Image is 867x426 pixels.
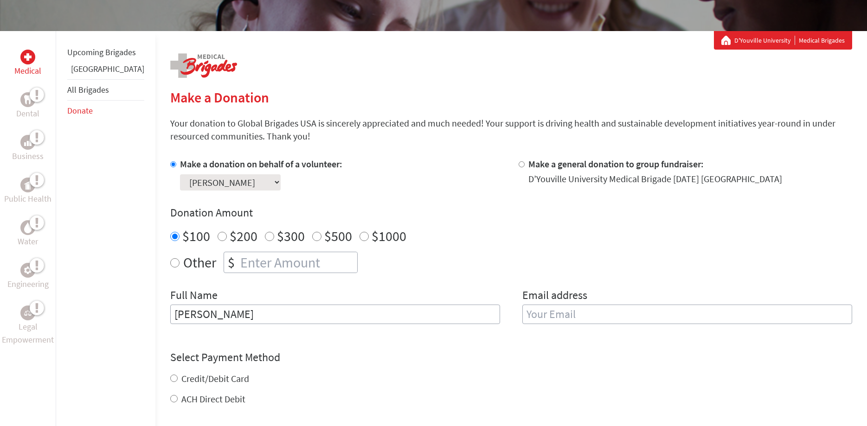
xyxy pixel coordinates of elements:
img: Public Health [24,180,32,190]
img: Legal Empowerment [24,310,32,316]
p: Engineering [7,278,49,291]
img: Medical [24,53,32,61]
a: Upcoming Brigades [67,47,136,57]
a: EngineeringEngineering [7,263,49,291]
a: D'Youville University [734,36,795,45]
a: Public HealthPublic Health [4,178,51,205]
div: D’Youville University Medical Brigade [DATE] [GEOGRAPHIC_DATA] [528,172,782,185]
label: Other [183,252,216,273]
label: Email address [522,288,587,305]
label: $100 [182,227,210,245]
label: ACH Direct Debit [181,393,245,405]
label: Full Name [170,288,218,305]
img: Water [24,222,32,233]
a: MedicalMedical [14,50,41,77]
p: Business [12,150,44,163]
div: Public Health [20,178,35,192]
img: Engineering [24,267,32,274]
a: WaterWater [18,220,38,248]
a: BusinessBusiness [12,135,44,163]
a: [GEOGRAPHIC_DATA] [71,64,144,74]
div: $ [224,252,238,273]
p: Public Health [4,192,51,205]
input: Your Email [522,305,852,324]
div: Dental [20,92,35,107]
h2: Make a Donation [170,89,852,106]
div: Medical Brigades [721,36,845,45]
p: Legal Empowerment [2,320,54,346]
li: Belize [67,63,144,79]
li: Donate [67,101,144,121]
img: Dental [24,95,32,104]
img: Business [24,139,32,146]
a: All Brigades [67,84,109,95]
label: $200 [230,227,257,245]
div: Engineering [20,263,35,278]
h4: Select Payment Method [170,350,852,365]
h4: Donation Amount [170,205,852,220]
label: $1000 [372,227,406,245]
label: Make a general donation to group fundraiser: [528,158,704,170]
div: Medical [20,50,35,64]
li: All Brigades [67,79,144,101]
p: Water [18,235,38,248]
label: Make a donation on behalf of a volunteer: [180,158,342,170]
div: Business [20,135,35,150]
div: Legal Empowerment [20,305,35,320]
img: logo-medical.png [170,53,237,78]
label: $500 [324,227,352,245]
li: Upcoming Brigades [67,42,144,63]
label: Credit/Debit Card [181,373,249,384]
p: Your donation to Global Brigades USA is sincerely appreciated and much needed! Your support is dr... [170,117,852,143]
a: Donate [67,105,93,116]
label: $300 [277,227,305,245]
p: Dental [16,107,39,120]
input: Enter Full Name [170,305,500,324]
input: Enter Amount [238,252,357,273]
a: Legal EmpowermentLegal Empowerment [2,305,54,346]
a: DentalDental [16,92,39,120]
div: Water [20,220,35,235]
p: Medical [14,64,41,77]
